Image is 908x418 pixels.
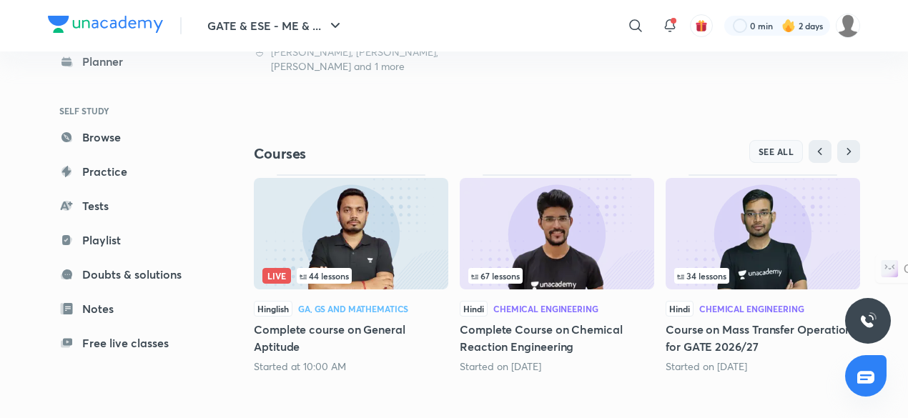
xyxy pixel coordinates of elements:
button: SEE ALL [749,140,804,163]
img: Company Logo [48,16,163,33]
a: Doubts & solutions [48,260,214,289]
div: Started on Jul 24 [666,359,860,374]
div: Devendra Poonia, Ankur Bansal, Aman Raj and 1 more [254,45,448,74]
div: Started on Aug 29 [460,359,654,374]
img: streak [781,19,796,33]
img: Thumbnail [666,178,860,289]
div: Complete course on General Aptitude [254,174,448,373]
img: avatar [695,19,708,32]
span: Hindi [460,301,488,317]
img: Thumbnail [460,178,654,289]
h5: Complete course on General Aptitude [254,321,448,355]
span: Hinglish [254,301,292,317]
span: 34 lessons [677,272,726,280]
a: Company Logo [48,16,163,36]
div: infosection [262,268,440,284]
div: GA, GS and Mathematics [298,304,408,313]
a: Tests [48,191,214,220]
a: Playlist [48,226,214,254]
div: Chemical Engineering [493,304,598,313]
div: left [674,268,852,284]
a: Practice [48,157,214,186]
h5: Complete Course on Chemical Reaction Engineering [460,321,654,355]
span: 67 lessons [471,272,520,280]
img: Thumbnail [254,178,448,289]
div: infocontainer [468,268,646,284]
div: Course on Mass Transfer Operation for GATE 2026/27 [666,174,860,373]
h6: SELF STUDY [48,99,214,123]
div: infocontainer [262,268,440,284]
div: left [468,268,646,284]
a: Free live classes [48,329,214,357]
img: ttu [859,312,877,329]
a: Notes [48,294,214,323]
span: SEE ALL [759,146,794,156]
span: Live [262,268,291,284]
span: Hindi [666,301,694,317]
div: left [262,268,440,284]
div: infosection [468,268,646,284]
button: avatar [690,14,713,37]
div: Chemical Engineering [699,304,804,313]
div: infocontainer [674,268,852,284]
h5: Course on Mass Transfer Operation for GATE 2026/27 [666,321,860,355]
a: Browse [48,123,214,151]
button: GATE & ESE - ME & ... [199,11,352,40]
div: infosection [674,268,852,284]
span: 44 lessons [300,272,349,280]
h4: Courses [254,144,557,163]
div: Started at 10:00 AM [254,359,448,374]
img: yash Singh [836,14,860,38]
div: Complete Course on Chemical Reaction Engineering [460,174,654,373]
a: Planner [48,47,214,76]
